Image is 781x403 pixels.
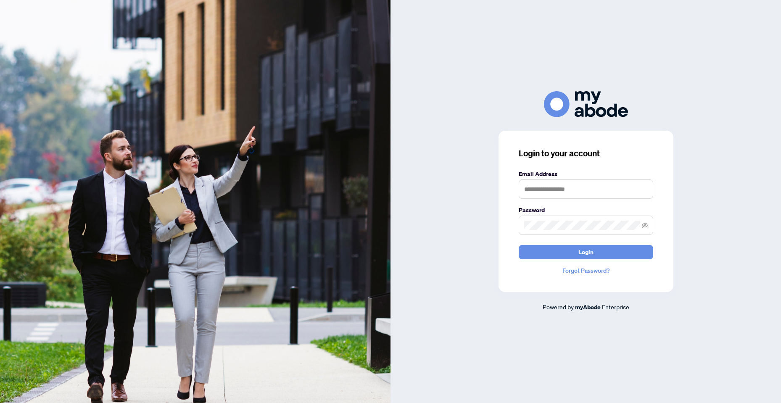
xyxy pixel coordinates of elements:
button: Login [519,245,653,259]
span: Powered by [543,303,574,311]
img: ma-logo [544,91,628,117]
a: myAbode [575,303,601,312]
span: Login [578,245,594,259]
label: Email Address [519,169,653,179]
h3: Login to your account [519,148,653,159]
a: Forgot Password? [519,266,653,275]
label: Password [519,205,653,215]
span: eye-invisible [642,222,648,228]
span: Enterprise [602,303,629,311]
